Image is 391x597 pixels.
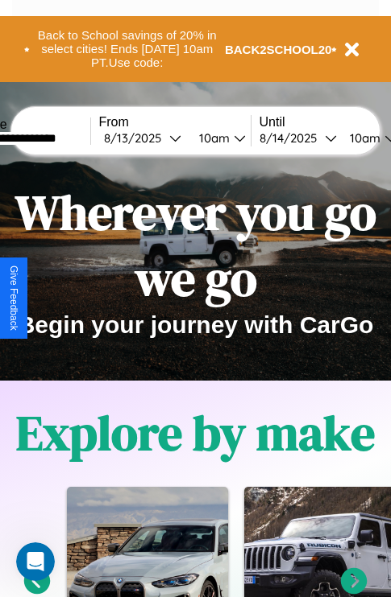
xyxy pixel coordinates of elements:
[191,130,234,146] div: 10am
[30,24,225,74] button: Back to School savings of 20% in select cities! Ends [DATE] 10am PT.Use code:
[16,542,55,581] iframe: Intercom live chat
[8,266,19,331] div: Give Feedback
[342,130,385,146] div: 10am
[16,400,375,466] h1: Explore by make
[99,115,251,130] label: From
[99,130,186,146] button: 8/13/2025
[186,130,251,146] button: 10am
[225,43,332,56] b: BACK2SCHOOL20
[260,130,325,146] div: 8 / 14 / 2025
[104,130,169,146] div: 8 / 13 / 2025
